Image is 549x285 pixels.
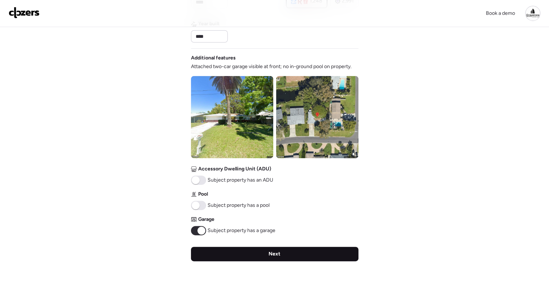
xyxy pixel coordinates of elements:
span: Garage [198,216,214,223]
span: Pool [198,191,208,198]
span: Subject property has a pool [208,202,270,209]
span: Book a demo [486,10,515,16]
span: Accessory Dwelling Unit (ADU) [198,165,271,173]
span: Additional features [191,54,236,62]
img: Logo [9,7,40,18]
span: Next [269,250,280,258]
span: Subject property has a garage [208,227,275,234]
span: Attached two-car garage visible at front; no in-ground pool on property. [191,63,352,70]
span: Subject property has an ADU [208,177,273,184]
